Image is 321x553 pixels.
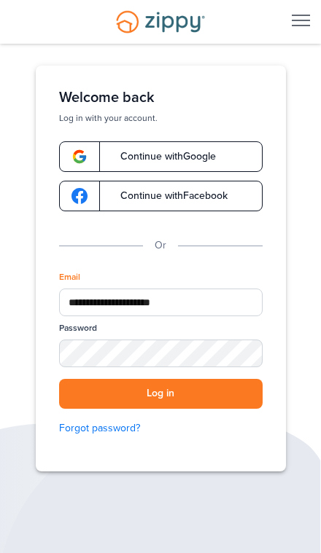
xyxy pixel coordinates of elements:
span: Continue with Facebook [106,191,228,201]
img: google-logo [71,188,88,204]
input: Email [59,289,263,316]
label: Password [59,322,97,334]
input: Password [59,340,263,367]
p: Or [155,238,166,254]
span: Continue with Google [106,152,216,162]
button: Log in [59,379,263,409]
p: Log in with your account. [59,112,263,124]
label: Email [59,271,80,283]
img: google-logo [71,149,88,165]
a: Forgot password? [59,420,263,436]
h1: Welcome back [59,89,263,106]
a: google-logoContinue withGoogle [59,141,263,172]
a: google-logoContinue withFacebook [59,181,263,211]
